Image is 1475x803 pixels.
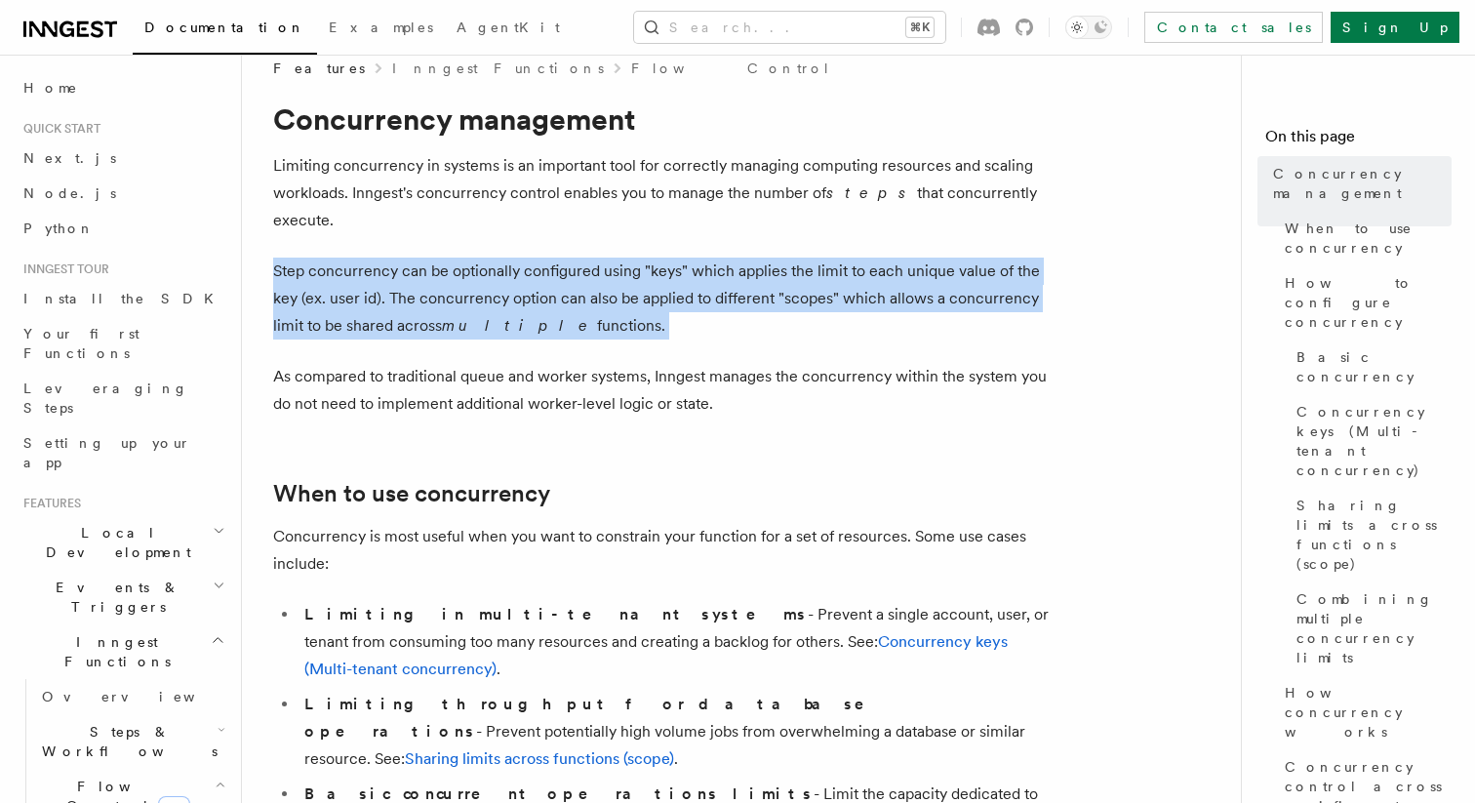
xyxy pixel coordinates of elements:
[299,691,1054,773] li: - Prevent potentially high volume jobs from overwhelming a database or similar resource. See: .
[392,59,604,78] a: Inngest Functions
[273,363,1054,418] p: As compared to traditional queue and worker systems, Inngest manages the concurrency within the s...
[23,78,78,98] span: Home
[1265,156,1452,211] a: Concurrency management
[16,141,229,176] a: Next.js
[631,59,831,78] a: Flow Control
[16,316,229,371] a: Your first Functions
[1277,211,1452,265] a: When to use concurrency
[1296,589,1452,667] span: Combining multiple concurrency limits
[442,316,597,335] em: multiple
[1296,496,1452,574] span: Sharing limits across functions (scope)
[23,326,140,361] span: Your first Functions
[1331,12,1459,43] a: Sign Up
[23,435,191,470] span: Setting up your app
[826,183,917,202] em: steps
[1285,219,1452,258] span: When to use concurrency
[1144,12,1323,43] a: Contact sales
[273,152,1054,234] p: Limiting concurrency in systems is an important tool for correctly managing computing resources a...
[23,291,225,306] span: Install the SDK
[16,624,229,679] button: Inngest Functions
[42,689,243,704] span: Overview
[16,211,229,246] a: Python
[34,714,229,769] button: Steps & Workflows
[1289,340,1452,394] a: Basic concurrency
[16,121,100,137] span: Quick start
[273,101,1054,137] h1: Concurrency management
[34,722,218,761] span: Steps & Workflows
[445,6,572,53] a: AgentKit
[317,6,445,53] a: Examples
[634,12,945,43] button: Search...⌘K
[273,480,550,507] a: When to use concurrency
[23,150,116,166] span: Next.js
[144,20,305,35] span: Documentation
[457,20,560,35] span: AgentKit
[405,749,674,768] a: Sharing limits across functions (scope)
[1296,402,1452,480] span: Concurrency keys (Multi-tenant concurrency)
[1273,164,1452,203] span: Concurrency management
[1277,675,1452,749] a: How concurrency works
[1285,683,1452,742] span: How concurrency works
[304,784,814,803] strong: Basic concurrent operations limits
[1289,488,1452,582] a: Sharing limits across functions (scope)
[16,281,229,316] a: Install the SDK
[1296,347,1452,386] span: Basic concurrency
[16,515,229,570] button: Local Development
[1285,273,1452,332] span: How to configure concurrency
[23,381,188,416] span: Leveraging Steps
[16,632,211,671] span: Inngest Functions
[34,679,229,714] a: Overview
[16,261,109,277] span: Inngest tour
[16,176,229,211] a: Node.js
[16,523,213,562] span: Local Development
[16,496,81,511] span: Features
[1289,582,1452,675] a: Combining multiple concurrency limits
[299,601,1054,683] li: - Prevent a single account, user, or tenant from consuming too many resources and creating a back...
[16,70,229,105] a: Home
[273,59,365,78] span: Features
[133,6,317,55] a: Documentation
[23,221,95,236] span: Python
[16,578,213,617] span: Events & Triggers
[1289,394,1452,488] a: Concurrency keys (Multi-tenant concurrency)
[1065,16,1112,39] button: Toggle dark mode
[16,570,229,624] button: Events & Triggers
[16,425,229,480] a: Setting up your app
[273,523,1054,578] p: Concurrency is most useful when you want to constrain your function for a set of resources. Some ...
[304,605,808,623] strong: Limiting in multi-tenant systems
[1265,125,1452,156] h4: On this page
[906,18,934,37] kbd: ⌘K
[329,20,433,35] span: Examples
[304,695,892,741] strong: Limiting throughput for database operations
[23,185,116,201] span: Node.js
[273,258,1054,340] p: Step concurrency can be optionally configured using "keys" which applies the limit to each unique...
[1277,265,1452,340] a: How to configure concurrency
[16,371,229,425] a: Leveraging Steps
